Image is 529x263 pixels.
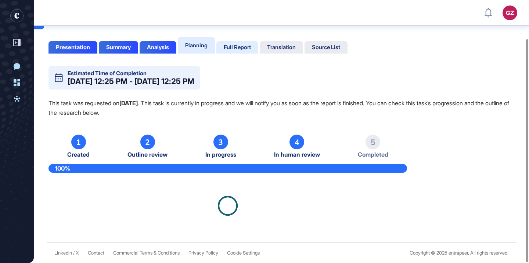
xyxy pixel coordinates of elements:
a: Privacy Policy [188,250,218,256]
a: Cookie Settings [227,250,260,256]
div: Translation [267,44,296,51]
div: Summary [106,44,131,51]
span: / [73,250,75,256]
div: Full Report [224,44,251,51]
strong: [DATE] [119,99,138,107]
div: Planning [185,42,208,49]
a: Commercial Terms & Conditions [113,250,180,256]
div: Analysis [147,44,169,51]
button: GZ [503,6,517,20]
div: [DATE] 12:25 PM - [DATE] 12:25 PM [68,77,194,85]
a: Linkedin [54,250,72,256]
div: 1 [71,135,86,149]
a: X [76,250,79,256]
div: Source List [312,44,340,51]
div: 100% [48,164,407,173]
div: 2 [140,135,155,149]
span: Created [67,151,90,158]
span: In progress [205,151,236,158]
span: Completed [358,151,388,158]
span: Contact [88,250,104,256]
div: Estimated Time of Completion [68,70,147,76]
div: 3 [213,135,228,149]
p: This task was requested on . This task is currently in progress and we will notify you as soon as... [48,98,514,117]
span: Outline review [127,151,168,158]
div: 5 [366,135,380,149]
div: 4 [289,135,304,149]
div: Copyright © 2025 entrapeer, All rights reserved. [410,250,508,256]
span: In human review [274,151,320,158]
div: Presentation [56,44,90,51]
div: entrapeer-logo [10,9,24,22]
